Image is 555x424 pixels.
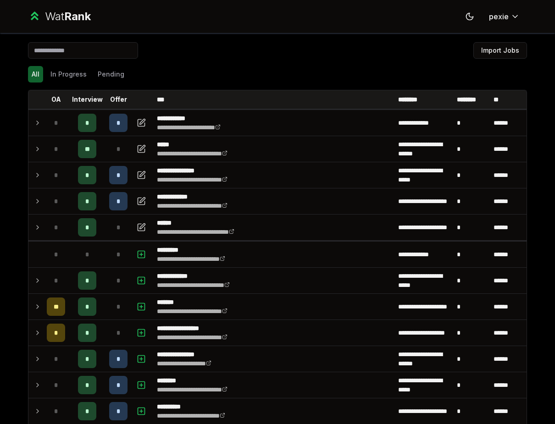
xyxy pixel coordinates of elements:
[489,11,509,22] span: pexie
[28,66,43,83] button: All
[28,9,91,24] a: WatRank
[72,95,103,104] p: Interview
[473,42,527,59] button: Import Jobs
[482,8,527,25] button: pexie
[47,66,90,83] button: In Progress
[94,66,128,83] button: Pending
[51,95,61,104] p: OA
[64,10,91,23] span: Rank
[110,95,127,104] p: Offer
[45,9,91,24] div: Wat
